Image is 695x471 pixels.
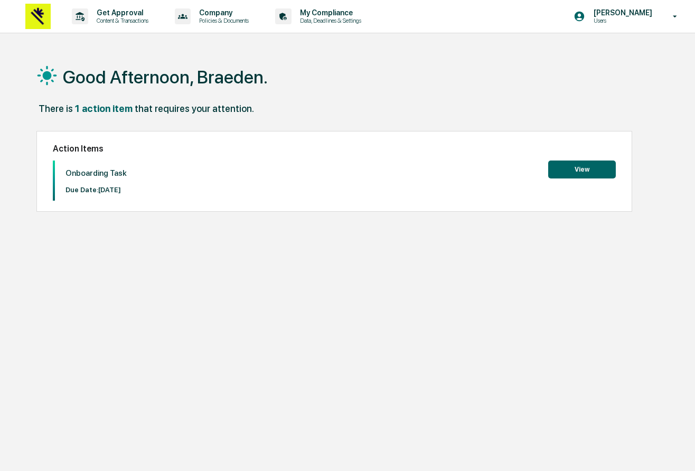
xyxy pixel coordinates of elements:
[75,103,133,114] div: 1 action item
[191,17,254,24] p: Policies & Documents
[25,4,51,29] img: logo
[63,67,268,88] h1: Good Afternoon, Braeden.
[191,8,254,17] p: Company
[585,8,658,17] p: [PERSON_NAME]
[135,103,254,114] div: that requires your attention.
[292,17,367,24] p: Data, Deadlines & Settings
[548,161,616,178] button: View
[88,17,154,24] p: Content & Transactions
[88,8,154,17] p: Get Approval
[65,168,127,178] p: Onboarding Task
[53,144,616,154] h2: Action Items
[585,17,658,24] p: Users
[65,186,127,194] p: Due Date: [DATE]
[548,164,616,174] a: View
[39,103,73,114] div: There is
[292,8,367,17] p: My Compliance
